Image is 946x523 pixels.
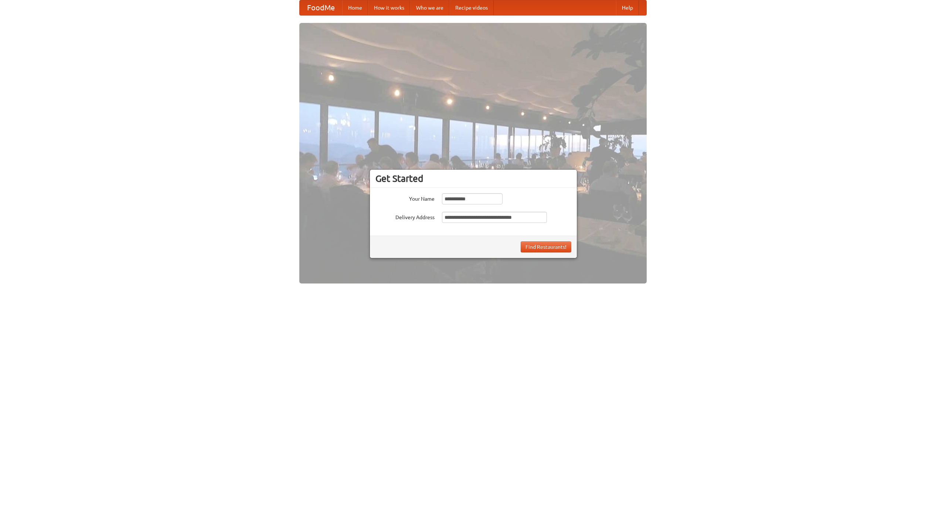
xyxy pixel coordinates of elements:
h3: Get Started [375,173,571,184]
a: FoodMe [300,0,342,15]
a: Who we are [410,0,449,15]
label: Your Name [375,193,435,203]
a: How it works [368,0,410,15]
label: Delivery Address [375,212,435,221]
a: Recipe videos [449,0,494,15]
a: Home [342,0,368,15]
a: Help [616,0,639,15]
button: Find Restaurants! [521,241,571,252]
